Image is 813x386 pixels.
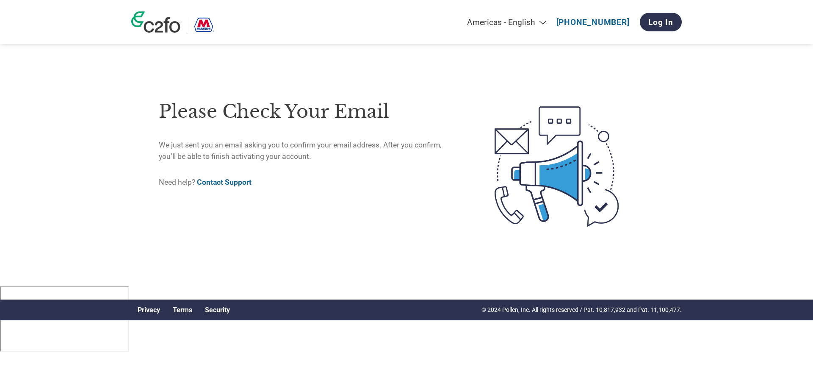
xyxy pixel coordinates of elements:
[159,139,459,162] p: We just sent you an email asking you to confirm your email address. After you confirm, you’ll be ...
[173,306,192,314] a: Terms
[640,13,682,31] a: Log In
[459,91,654,242] img: open-email
[481,305,682,314] p: © 2024 Pollen, Inc. All rights reserved / Pat. 10,817,932 and Pat. 11,100,477.
[205,306,230,314] a: Security
[197,178,252,186] a: Contact Support
[194,17,214,33] img: Marathon Petroleum
[159,98,459,125] h1: Please check your email
[159,177,459,188] p: Need help?
[131,11,180,33] img: c2fo logo
[556,17,630,27] a: [PHONE_NUMBER]
[138,306,160,314] a: Privacy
